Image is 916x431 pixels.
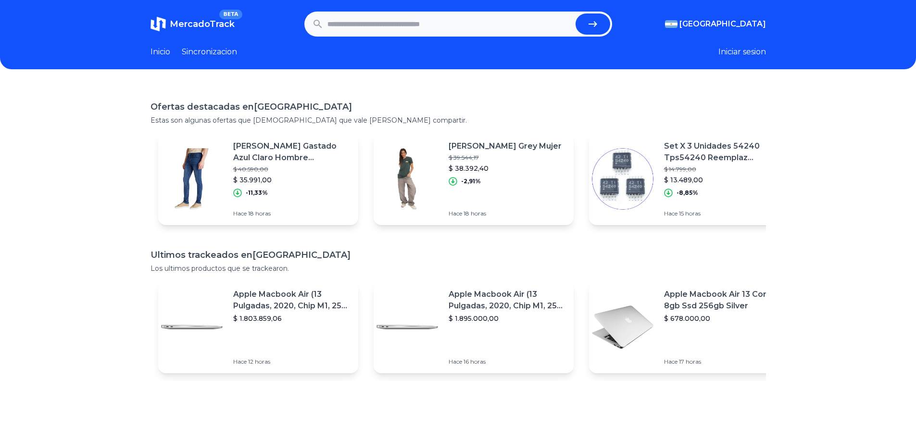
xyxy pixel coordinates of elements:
[233,314,351,323] p: $ 1.803.859,06
[151,46,170,58] a: Inicio
[449,314,566,323] p: $ 1.895.000,00
[664,210,781,217] p: Hace 15 horas
[677,189,698,197] p: -8,85%
[158,133,358,225] a: Featured image[PERSON_NAME] Gastado Azul Claro Hombre 09038060$ 40.590,00$ 35.991,00-11,33%Hace 1...
[374,281,574,373] a: Featured imageApple Macbook Air (13 Pulgadas, 2020, Chip M1, 256 Gb De Ssd, 8 Gb De Ram) - Plata$...
[589,281,789,373] a: Featured imageApple Macbook Air 13 Core I5 8gb Ssd 256gb Silver$ 678.000,00Hace 17 horas
[158,145,226,213] img: Featured image
[589,145,656,213] img: Featured image
[374,133,574,225] a: Featured image[PERSON_NAME] Grey Mujer$ 39.544,17$ 38.392,40-2,91%Hace 18 horas
[664,314,781,323] p: $ 678.000,00
[449,140,562,152] p: [PERSON_NAME] Grey Mujer
[664,289,781,312] p: Apple Macbook Air 13 Core I5 8gb Ssd 256gb Silver
[151,16,166,32] img: MercadoTrack
[718,46,766,58] button: Iniciar sesion
[233,175,351,185] p: $ 35.991,00
[664,358,781,366] p: Hace 17 horas
[664,175,781,185] p: $ 13.489,00
[665,20,678,28] img: Argentina
[664,140,781,164] p: Set X 3 Unidades 54240 Tps54240 Reemplaz Tps54040a Tps54140a
[151,16,235,32] a: MercadoTrackBETA
[665,18,766,30] button: [GEOGRAPHIC_DATA]
[233,358,351,366] p: Hace 12 horas
[449,164,562,173] p: $ 38.392,40
[246,189,268,197] p: -11,33%
[679,18,766,30] span: [GEOGRAPHIC_DATA]
[151,248,766,262] h1: Ultimos trackeados en [GEOGRAPHIC_DATA]
[449,154,562,162] p: $ 39.544,17
[589,133,789,225] a: Featured imageSet X 3 Unidades 54240 Tps54240 Reemplaz Tps54040a Tps54140a$ 14.799,00$ 13.489,00-...
[151,100,766,114] h1: Ofertas destacadas en [GEOGRAPHIC_DATA]
[589,293,656,361] img: Featured image
[151,115,766,125] p: Estas son algunas ofertas que [DEMOGRAPHIC_DATA] que vale [PERSON_NAME] compartir.
[449,358,566,366] p: Hace 16 horas
[158,281,358,373] a: Featured imageApple Macbook Air (13 Pulgadas, 2020, Chip M1, 256 Gb De Ssd, 8 Gb De Ram) - Plata$...
[374,145,441,213] img: Featured image
[219,10,242,19] span: BETA
[233,165,351,173] p: $ 40.590,00
[233,140,351,164] p: [PERSON_NAME] Gastado Azul Claro Hombre 09038060
[182,46,237,58] a: Sincronizacion
[449,289,566,312] p: Apple Macbook Air (13 Pulgadas, 2020, Chip M1, 256 Gb De Ssd, 8 Gb De Ram) - Plata
[664,165,781,173] p: $ 14.799,00
[151,264,766,273] p: Los ultimos productos que se trackearon.
[374,293,441,361] img: Featured image
[233,289,351,312] p: Apple Macbook Air (13 Pulgadas, 2020, Chip M1, 256 Gb De Ssd, 8 Gb De Ram) - Plata
[461,177,481,185] p: -2,91%
[170,19,235,29] span: MercadoTrack
[233,210,351,217] p: Hace 18 horas
[158,293,226,361] img: Featured image
[449,210,562,217] p: Hace 18 horas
